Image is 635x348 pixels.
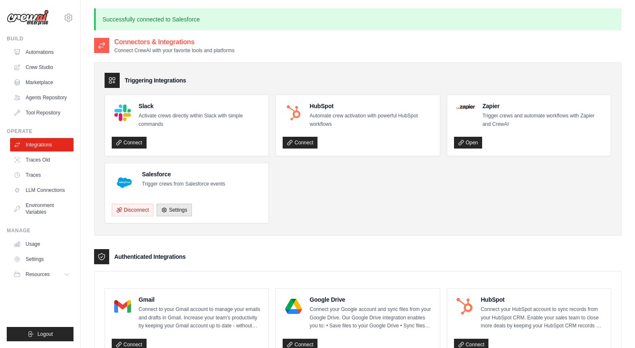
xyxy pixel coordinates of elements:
img: Logo [7,10,49,26]
img: Slack Logo [114,104,131,121]
p: Connect CrewAI with your favorite tools and platforms [114,47,234,54]
a: Automations [10,45,73,59]
button: Logout [7,327,73,341]
p: Connect to your Gmail account to manage your emails and drafts in Gmail. Increase your team’s pro... [139,305,262,330]
a: Environment Variables [10,199,73,219]
a: Agents Repository [10,91,73,104]
h4: Gmail [139,295,262,304]
img: Gmail Logo [114,298,131,315]
h4: HubSpot [310,102,433,110]
a: Open [454,137,482,149]
p: Trigger crews and automate workflows with Zapier and CrewAI [483,112,604,128]
p: Connect your HubSpot account to sync records from your HubSpot CRM. Enable your sales team to clo... [481,305,604,330]
p: Trigger crews from Salesforce events [142,180,225,189]
a: Traces Old [10,153,73,167]
a: Usage [10,237,73,251]
a: Traces [10,168,73,182]
h4: Salesforce [142,170,225,178]
a: Tool Repository [10,106,73,120]
a: Connect [283,137,317,149]
h2: Connectors & Integrations [114,37,234,47]
img: Google Drive Logo [285,298,302,315]
div: Manage [7,227,73,234]
img: HubSpot Logo [285,104,302,121]
button: Resources [10,268,73,281]
p: Automate crew activation with powerful HubSpot workflows [310,112,433,128]
img: Zapier Logo [457,104,475,109]
a: Integrations [10,138,73,151]
h4: Zapier [483,102,604,110]
div: Operate [7,128,73,135]
h4: HubSpot [481,295,604,304]
a: Settings [157,204,192,216]
a: Marketplace [10,76,73,89]
h4: Slack [139,102,262,110]
button: Disconnect [112,204,153,216]
p: Successfully connected to Salesforce [94,8,622,30]
a: Connect [112,137,147,149]
a: Settings [10,252,73,266]
img: Salesforce Logo [114,173,134,193]
h4: Google Drive [310,295,433,304]
h3: Triggering Integrations [125,76,186,85]
h3: Authenticated Integrations [114,252,186,261]
span: Logout [37,331,53,337]
div: Build [7,35,73,42]
p: Connect your Google account and sync files from your Google Drive. Our Google Drive integration e... [310,305,433,330]
a: LLM Connections [10,183,73,197]
span: Resources [26,271,50,278]
img: HubSpot Logo [457,298,473,315]
a: Crew Studio [10,61,73,74]
p: Activate crews directly within Slack with simple commands [139,112,262,128]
